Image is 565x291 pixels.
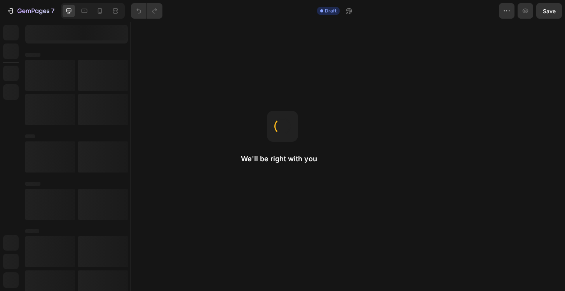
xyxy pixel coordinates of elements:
button: Save [536,3,562,19]
p: 7 [51,6,54,16]
span: Draft [325,7,337,14]
h2: We'll be right with you [241,154,324,164]
div: Undo/Redo [131,3,162,19]
span: Save [543,8,556,14]
button: 7 [3,3,58,19]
